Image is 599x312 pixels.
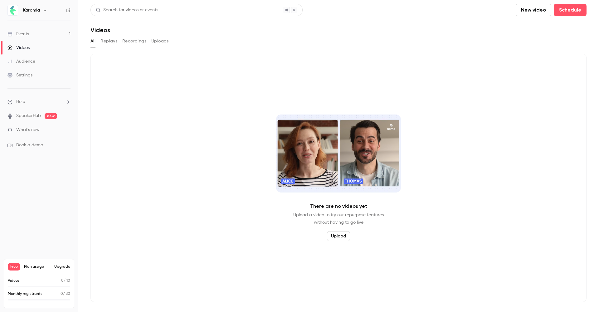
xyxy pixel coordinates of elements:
span: Plan usage [24,264,51,269]
button: All [90,36,95,46]
button: Upload [327,231,350,241]
button: New video [516,4,551,16]
button: Upgrade [54,264,70,269]
button: Recordings [122,36,146,46]
span: Help [16,99,25,105]
p: Monthly registrants [8,291,42,297]
div: Search for videos or events [96,7,158,13]
p: / 30 [61,291,70,297]
section: Videos [90,4,587,308]
button: Schedule [554,4,587,16]
div: Events [7,31,29,37]
span: new [45,113,57,119]
p: / 10 [61,278,70,284]
a: SpeakerHub [16,113,41,119]
p: There are no videos yet [310,202,367,210]
h6: Karomia [23,7,40,13]
h1: Videos [90,26,110,34]
span: 0 [61,292,63,296]
img: Karomia [8,5,18,15]
p: Videos [8,278,20,284]
p: Upload a video to try our repurpose features without having to go live [293,211,384,226]
div: Videos [7,45,30,51]
span: 0 [61,279,64,283]
button: Uploads [151,36,169,46]
button: Replays [100,36,117,46]
span: What's new [16,127,40,133]
span: Free [8,263,20,271]
iframe: Noticeable Trigger [63,127,71,133]
div: Audience [7,58,35,65]
div: Settings [7,72,32,78]
span: Book a demo [16,142,43,149]
li: help-dropdown-opener [7,99,71,105]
